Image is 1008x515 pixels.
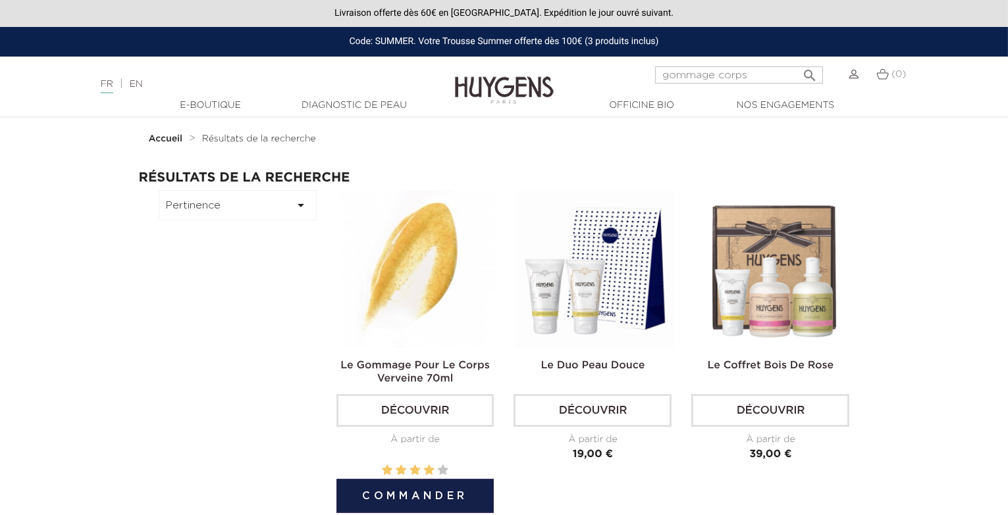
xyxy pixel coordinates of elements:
[129,80,142,89] a: EN
[145,99,277,112] a: E-Boutique
[340,360,489,384] a: Le Gommage Pour Le Corps Verveine 70ml
[573,449,613,460] span: 19,00 €
[694,190,852,348] img: coffret bois de rose
[336,433,494,447] div: À partir de
[655,66,823,84] input: Rechercher
[708,360,834,371] a: Le Coffret Bois de Rose
[891,70,906,79] span: (0)
[94,76,410,92] div: |
[438,462,448,479] label: 5
[423,462,434,479] label: 4
[202,134,316,143] span: Résultats de la recherche
[802,64,818,80] i: 
[798,62,822,80] button: 
[691,433,849,447] div: À partir de
[514,394,672,427] a: Découvrir
[159,190,317,220] button: Pertinence
[720,99,851,112] a: Nos engagements
[149,134,186,144] a: Accueil
[336,394,494,427] a: Découvrir
[514,433,672,447] div: À partir de
[410,462,420,479] label: 3
[541,360,645,371] a: Le Duo Peau Douce
[294,197,309,213] i: 
[382,462,392,479] label: 1
[336,479,494,513] button: Commander
[288,99,420,112] a: Diagnostic de peau
[576,99,708,112] a: Officine Bio
[749,449,791,460] span: 39,00 €
[149,134,183,143] strong: Accueil
[516,190,674,348] img: duo peau douce
[396,462,406,479] label: 2
[139,170,870,185] h2: Résultats de la recherche
[202,134,316,144] a: Résultats de la recherche
[691,394,849,427] a: Découvrir
[455,55,554,106] img: Huygens
[101,80,113,93] a: FR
